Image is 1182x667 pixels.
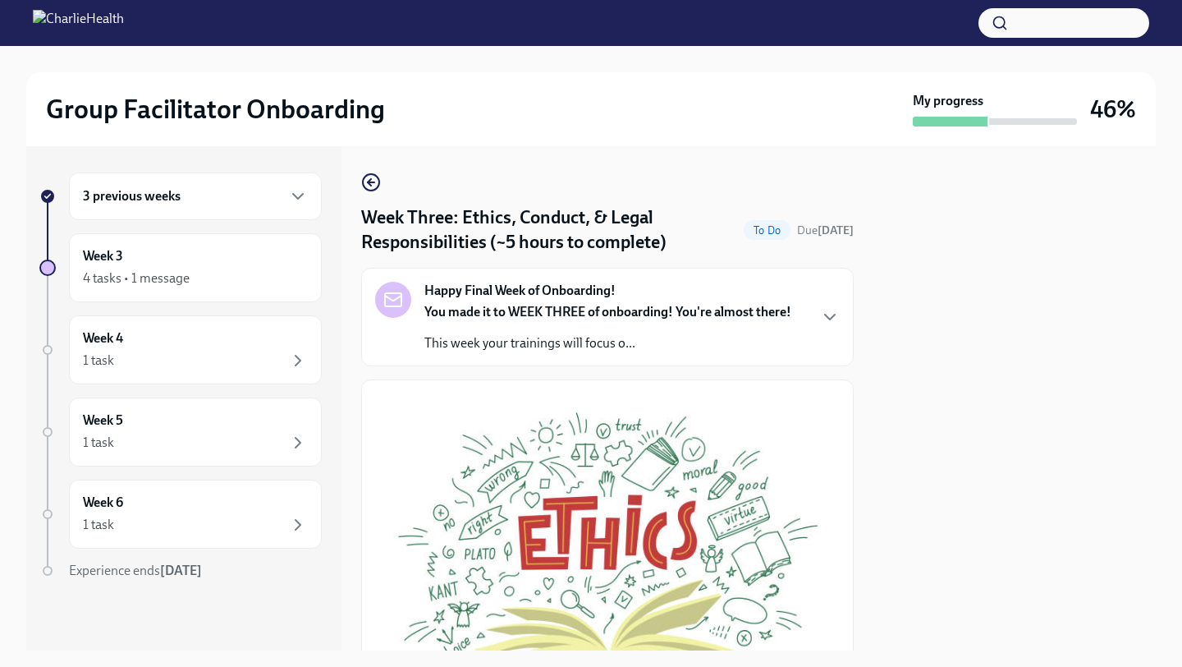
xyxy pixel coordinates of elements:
[69,172,322,220] div: 3 previous weeks
[83,516,114,534] div: 1 task
[83,412,123,430] h6: Week 5
[913,92,983,110] strong: My progress
[46,93,385,126] h2: Group Facilitator Onboarding
[83,187,181,205] h6: 3 previous weeks
[83,434,114,452] div: 1 task
[69,563,202,578] span: Experience ends
[424,304,791,320] strong: You made it to WEEK THREE of onboarding! You're almost there!
[39,398,322,467] a: Week 51 task
[361,205,737,255] h4: Week Three: Ethics, Conduct, & Legal Responsibilities (~5 hours to complete)
[83,247,123,265] h6: Week 3
[83,352,114,370] div: 1 task
[83,329,123,347] h6: Week 4
[744,224,790,237] span: To Do
[424,282,616,300] strong: Happy Final Week of Onboarding!
[83,494,123,512] h6: Week 6
[818,223,854,237] strong: [DATE]
[33,10,124,36] img: CharlieHealth
[1090,94,1136,124] h3: 46%
[83,269,190,287] div: 4 tasks • 1 message
[39,233,322,302] a: Week 34 tasks • 1 message
[797,223,854,237] span: Due
[797,223,854,238] span: September 23rd, 2025 10:00
[424,334,791,352] p: This week your trainings will focus o...
[160,563,202,578] strong: [DATE]
[39,480,322,549] a: Week 61 task
[39,315,322,384] a: Week 41 task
